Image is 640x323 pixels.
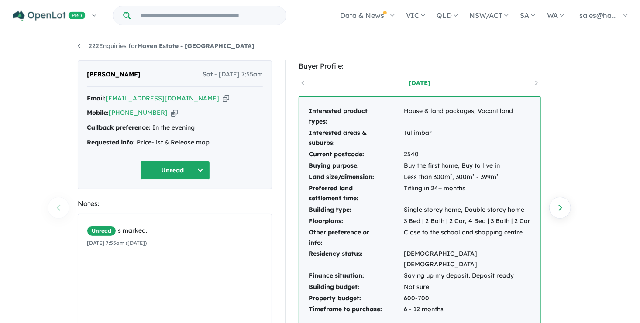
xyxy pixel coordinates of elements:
[87,123,263,133] div: In the evening
[87,109,109,117] strong: Mobile:
[308,270,403,282] td: Finance situation:
[308,304,403,315] td: Timeframe to purchase:
[403,304,531,315] td: 6 - 12 months
[171,108,178,117] button: Copy
[308,149,403,160] td: Current postcode:
[87,138,135,146] strong: Requested info:
[308,204,403,216] td: Building type:
[223,94,229,103] button: Copy
[140,161,210,180] button: Unread
[403,160,531,172] td: Buy the first home, Buy to live in
[87,124,151,131] strong: Callback preference:
[138,42,255,50] strong: Haven Estate - [GEOGRAPHIC_DATA]
[132,6,284,25] input: Try estate name, suburb, builder or developer
[403,172,531,183] td: Less than 300m², 300m² - 399m²
[403,270,531,282] td: Saving up my deposit, Deposit ready
[308,216,403,227] td: Floorplans:
[13,10,86,21] img: Openlot PRO Logo White
[78,42,255,50] a: 222Enquiries forHaven Estate - [GEOGRAPHIC_DATA]
[308,282,403,293] td: Building budget:
[87,94,106,102] strong: Email:
[308,127,403,149] td: Interested areas & suburbs:
[87,137,263,148] div: Price-list & Release map
[382,79,457,87] a: [DATE]
[87,69,141,80] span: [PERSON_NAME]
[308,106,403,127] td: Interested product types:
[78,41,562,52] nav: breadcrumb
[579,11,617,20] span: sales@ha...
[87,226,269,236] div: is marked.
[403,127,531,149] td: Tullimbar
[308,293,403,304] td: Property budget:
[403,248,531,270] td: [DEMOGRAPHIC_DATA] [DEMOGRAPHIC_DATA]
[403,106,531,127] td: House & land packages, Vacant land
[106,94,219,102] a: [EMAIL_ADDRESS][DOMAIN_NAME]
[299,60,541,72] div: Buyer Profile:
[403,293,531,304] td: 600-700
[403,216,531,227] td: 3 Bed | 2 Bath | 2 Car, 4 Bed | 3 Bath | 2 Car
[308,160,403,172] td: Buying purpose:
[403,227,531,249] td: Close to the school and shopping centre
[403,282,531,293] td: Not sure
[403,183,531,205] td: Titling in 24+ months
[109,109,168,117] a: [PHONE_NUMBER]
[308,183,403,205] td: Preferred land settlement time:
[308,248,403,270] td: Residency status:
[308,227,403,249] td: Other preference or info:
[403,149,531,160] td: 2540
[308,172,403,183] td: Land size/dimension:
[87,240,147,246] small: [DATE] 7:55am ([DATE])
[403,204,531,216] td: Single storey home, Double storey home
[87,226,116,236] span: Unread
[78,198,272,210] div: Notes:
[203,69,263,80] span: Sat - [DATE] 7:55am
